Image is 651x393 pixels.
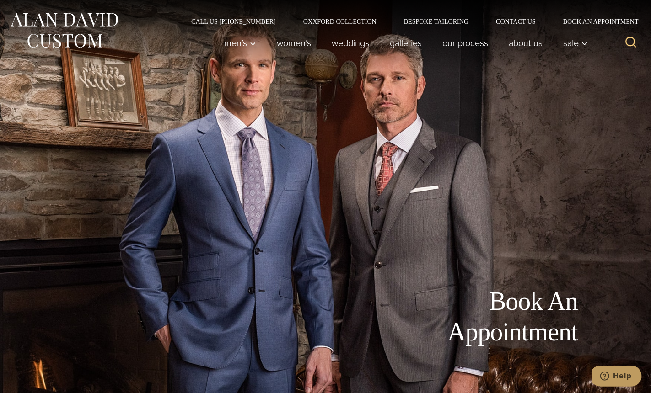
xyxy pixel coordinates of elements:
[432,34,499,52] a: Our Process
[372,286,578,347] h1: Book An Appointment
[178,18,290,25] a: Call Us [PHONE_NUMBER]
[553,34,593,52] button: Sale sub menu toggle
[9,10,119,51] img: Alan David Custom
[482,18,549,25] a: Contact Us
[267,34,322,52] a: Women’s
[390,18,482,25] a: Bespoke Tailoring
[214,34,593,52] nav: Primary Navigation
[322,34,380,52] a: weddings
[380,34,432,52] a: Galleries
[549,18,642,25] a: Book an Appointment
[214,34,267,52] button: Men’s sub menu toggle
[592,366,642,388] iframe: Opens a widget where you can chat to one of our agents
[290,18,390,25] a: Oxxford Collection
[499,34,553,52] a: About Us
[178,18,642,25] nav: Secondary Navigation
[620,32,642,54] button: View Search Form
